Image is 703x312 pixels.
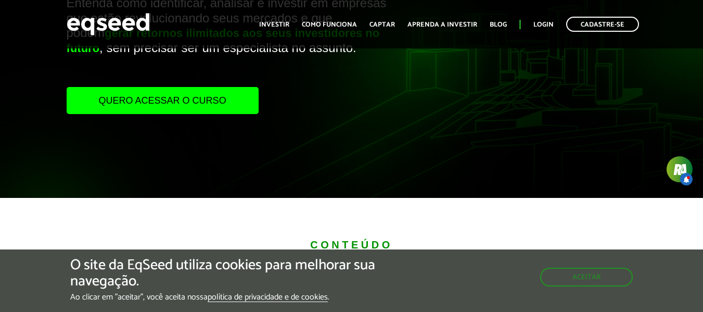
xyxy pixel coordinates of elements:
[369,21,395,28] a: Captar
[302,21,357,28] a: Como funciona
[566,17,639,32] a: Cadastre-se
[259,21,289,28] a: Investir
[208,293,328,302] a: política de privacidade e de cookies
[125,240,578,250] div: Conteúdo
[407,21,477,28] a: Aprenda a investir
[490,21,507,28] a: Blog
[70,257,407,290] h5: O site da EqSeed utiliza cookies para melhorar sua navegação.
[533,21,554,28] a: Login
[67,87,259,114] a: Quero acessar o curso
[540,268,633,286] button: Aceitar
[70,292,407,302] p: Ao clicar em "aceitar", você aceita nossa .
[67,10,150,38] img: EqSeed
